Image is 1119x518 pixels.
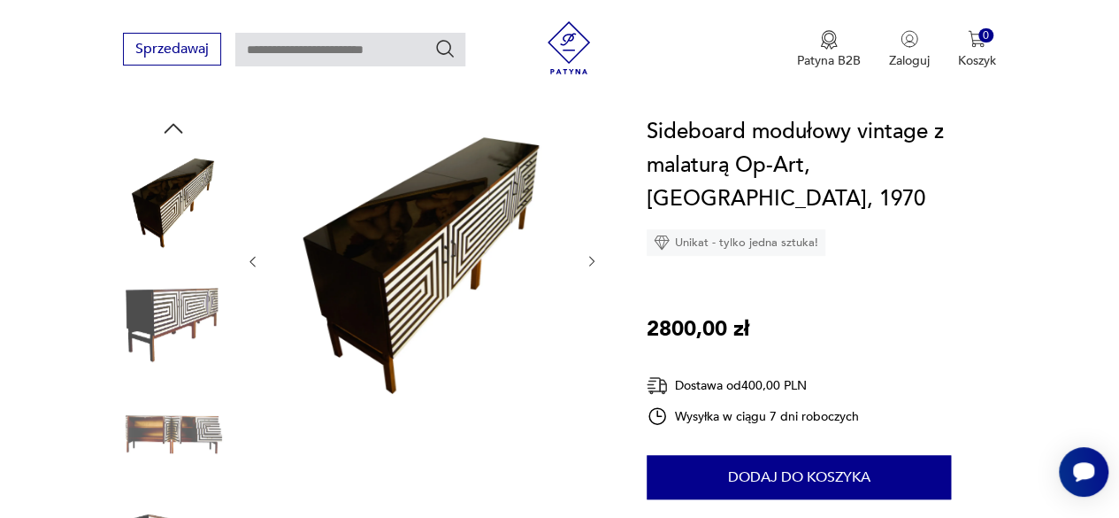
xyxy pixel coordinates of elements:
[654,235,670,251] img: Ikona diamentu
[797,30,861,69] button: Patyna B2B
[820,30,838,50] img: Ikona medalu
[123,151,224,251] img: Zdjęcie produktu Sideboard modułowy vintage z malaturą Op-Art, Polska, 1970
[889,30,930,69] button: Zaloguj
[968,30,985,48] img: Ikona koszyka
[901,30,918,48] img: Ikonka użytkownika
[889,52,930,69] p: Zaloguj
[123,264,224,365] img: Zdjęcie produktu Sideboard modułowy vintage z malaturą Op-Art, Polska, 1970
[647,229,825,256] div: Unikat - tylko jedna sztuka!
[123,33,221,66] button: Sprzedawaj
[123,44,221,57] a: Sprzedawaj
[958,30,996,69] button: 0Koszyk
[278,115,567,405] img: Zdjęcie produktu Sideboard modułowy vintage z malaturą Op-Art, Polska, 1970
[542,21,595,74] img: Patyna - sklep z meblami i dekoracjami vintage
[958,52,996,69] p: Koszyk
[647,313,749,346] p: 2800,00 zł
[647,115,996,216] h1: Sideboard modułowy vintage z malaturą Op-Art, [GEOGRAPHIC_DATA], 1970
[797,52,861,69] p: Patyna B2B
[1059,447,1108,497] iframe: Smartsupp widget button
[123,376,224,477] img: Zdjęcie produktu Sideboard modułowy vintage z malaturą Op-Art, Polska, 1970
[978,28,993,43] div: 0
[647,406,859,427] div: Wysyłka w ciągu 7 dni roboczych
[797,30,861,69] a: Ikona medaluPatyna B2B
[434,38,456,59] button: Szukaj
[647,455,951,499] button: Dodaj do koszyka
[647,375,668,397] img: Ikona dostawy
[647,375,859,397] div: Dostawa od 400,00 PLN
